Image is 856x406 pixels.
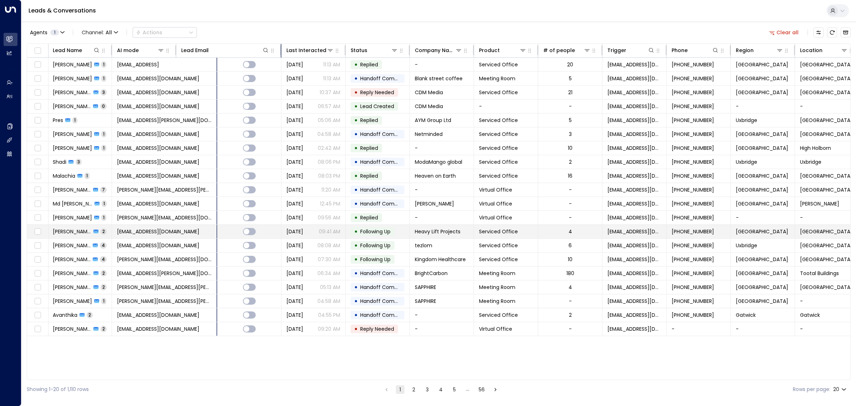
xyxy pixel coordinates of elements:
span: Aug 08, 2025 [286,284,303,291]
div: • [354,170,358,182]
td: - [410,183,474,197]
span: +447825002003 [672,186,714,193]
div: Phone [672,46,688,55]
span: King Street [800,75,852,82]
div: - [569,103,572,110]
span: noreply@notifications.hubspot.com [607,256,661,263]
span: noreply@notifications.hubspot.com [607,144,661,152]
div: Product [479,46,500,55]
span: Justyn Novak [53,186,91,193]
span: Netminded [415,131,443,138]
span: Phil Boas [53,89,91,96]
span: Aug 08, 2025 [286,270,303,277]
div: # of people [543,46,591,55]
span: Heaven on Earth [415,172,456,179]
span: Yesterday [286,75,303,82]
span: Replied [360,214,378,221]
span: Stockley Park [800,242,852,249]
div: # of people [543,46,575,55]
span: 0 [100,103,107,109]
span: Toggle select row [33,102,42,111]
span: Christopher Hare [53,61,92,68]
span: Yesterday [286,61,303,68]
div: 6 [569,242,572,249]
a: Leads & Conversations [29,6,96,15]
span: AYM Group Ltd [415,117,451,124]
span: 1 [101,61,106,67]
span: Toggle select row [33,116,42,125]
span: +447365510000 [672,158,714,166]
button: Agents1 [27,27,67,37]
span: ModaMango global [415,158,462,166]
span: Kamrul [415,200,454,207]
span: Bristol [800,131,852,138]
span: Serviced Office [479,256,518,263]
span: noreply@notifications.hubspot.com [607,89,661,96]
span: Toggle select row [33,130,42,139]
td: - [667,322,731,336]
button: Actions [133,27,197,38]
span: +447856644183 [672,214,714,221]
span: 1 [101,214,106,220]
span: Shadi [53,158,66,166]
p: 05:13 AM [320,284,340,291]
p: 06:34 AM [317,270,340,277]
div: Lead Name [53,46,82,55]
div: 5 [569,75,572,82]
span: All [106,30,112,35]
span: London [736,61,788,68]
span: Toggle select row [33,88,42,97]
div: • [354,198,358,210]
button: Go to page 4 [437,385,445,394]
div: • [354,239,358,252]
span: Yesterday [286,89,303,96]
span: Serviced Office [479,117,518,124]
span: Aug 08, 2025 [286,228,303,235]
span: Manchester [736,75,788,82]
span: Toggle select row [33,255,42,264]
span: Aug 08, 2025 [286,256,303,263]
span: Gracechurch Street [800,89,852,96]
span: Birmingham [800,172,852,179]
div: Company Name [415,46,455,55]
span: Reply Needed [360,89,394,96]
td: - [410,322,474,336]
span: Toggle select row [33,269,42,278]
div: 3 [569,131,572,138]
p: 08:06 PM [318,158,340,166]
div: AI mode [117,46,139,55]
td: - [731,211,795,224]
div: • [354,267,358,279]
span: noreply@notifications.hubspot.com [607,61,661,68]
td: - [474,100,538,113]
span: Mark Lane [800,200,839,207]
div: Last Interacted [286,46,334,55]
span: +447944930355 [672,172,714,179]
span: Toggle select row [33,186,42,194]
div: • [354,59,358,71]
div: Button group with a nested menu [133,27,197,38]
span: ian.thomas@sapphire.net [117,284,212,291]
span: 2 [101,228,107,234]
span: Virtual Office [479,200,512,207]
label: Rows per page: [793,386,830,393]
span: phil.boas@cdmmedia.com [117,103,199,110]
div: 10 [568,256,572,263]
span: +447738299965 [672,256,714,263]
span: Replied [360,144,378,152]
span: Adam [53,75,92,82]
span: Replied [360,117,378,124]
span: kamrulislam_dc@yahoo.com [117,200,199,207]
div: • [354,253,358,265]
span: Handoff Completed [360,131,411,138]
span: pres.patel@aymservices.co.uk [117,117,212,124]
div: - [569,214,572,221]
p: 05:06 AM [318,117,340,124]
span: Aug 10, 2025 [286,172,303,179]
span: Holborn Gate [800,61,852,68]
span: liveleads@commversion.com [607,75,661,82]
span: 4 [100,256,107,262]
span: Aug 10, 2025 [286,186,303,193]
span: Heavy Lift Projects [415,228,460,235]
span: Channel: [79,27,121,37]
